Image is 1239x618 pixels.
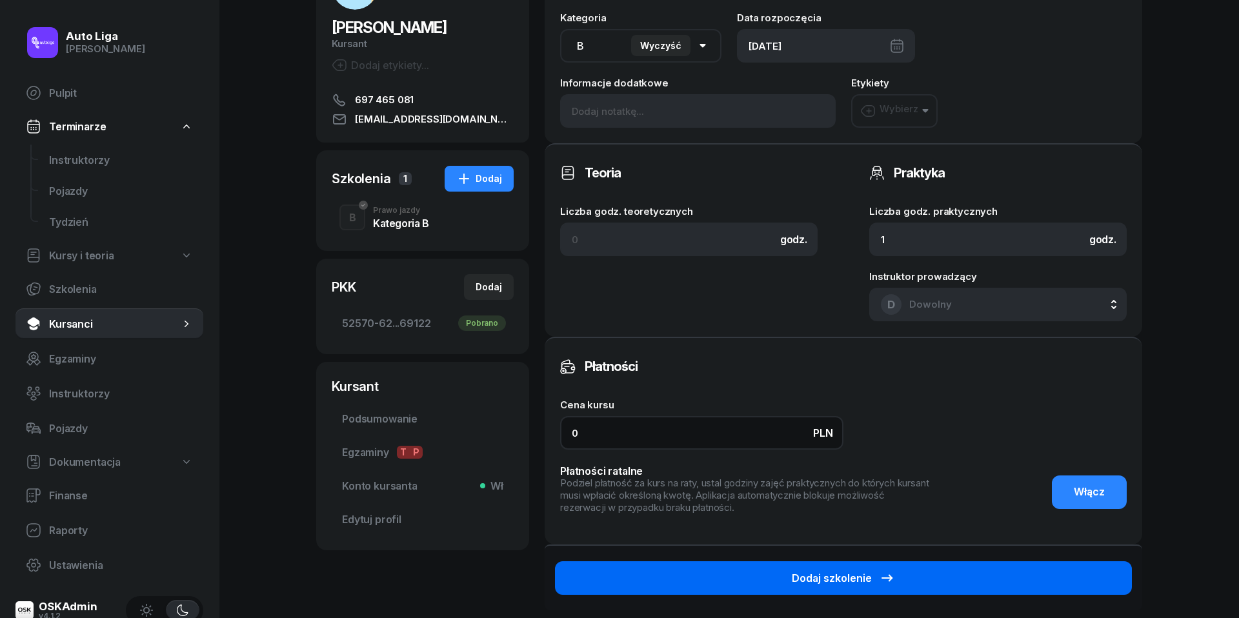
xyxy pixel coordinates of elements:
div: Kursant [332,377,514,395]
input: 0 [869,223,1127,256]
span: Dokumentacja [49,456,121,468]
h3: Płatności [585,356,638,377]
span: Dowolny [909,298,952,310]
div: Płatności ratalne [560,465,932,477]
button: B [339,204,365,230]
a: 697 465 081 [332,92,514,108]
div: PKK [332,278,356,296]
a: Edytuj profil [332,504,514,535]
span: D [887,299,895,310]
div: Wybierz [860,103,918,119]
input: Dodaj notatkę... [560,94,836,128]
div: Pobrano [458,315,506,331]
span: P [410,446,423,459]
span: T [397,446,410,459]
div: Dodaj szkolenie [792,570,895,586]
span: Tydzień [49,216,193,228]
button: DDowolny [869,288,1127,321]
h3: Teoria [585,163,621,183]
a: Pojazdy [15,413,203,444]
div: Szkolenia [332,170,391,188]
div: Kursant [332,38,514,50]
div: Podziel płatność za kurs na raty, ustal godziny zajęć praktycznych do których kursant musi wpłaci... [560,477,932,513]
button: Włącz [1052,475,1127,509]
span: Podsumowanie [342,413,503,425]
a: 52570-62...69122Pobrano [332,308,514,339]
span: Egzaminy [49,353,193,365]
div: Wyczyść [640,40,681,51]
a: EgzaminyTP [332,437,514,468]
span: 52570-62...69122 [342,317,503,330]
a: Raporty [15,515,203,546]
a: Dokumentacja [15,448,203,476]
button: Wyczyść [631,35,690,56]
span: 697 465 081 [355,92,414,108]
button: Dodaj [445,166,514,192]
button: Dodaj szkolenie [555,561,1132,595]
a: Kursy i teoria [15,241,203,270]
span: Finanse [49,490,193,502]
a: Szkolenia [15,274,203,304]
span: Raporty [49,524,193,537]
a: Konto kursantaWł [332,470,514,501]
span: Egzaminy [342,446,503,459]
a: Tydzień [39,206,203,237]
span: Edytuj profil [342,513,503,526]
a: Instruktorzy [39,145,203,175]
button: Dodaj etykiety... [332,57,429,73]
div: Dodaj [476,279,502,295]
input: 0 [560,416,843,450]
div: Prawo jazdy [373,206,429,214]
a: Terminarze [15,112,203,141]
button: BPrawo jazdyKategoria B [332,199,514,235]
input: 0 [560,223,818,256]
span: Szkolenia [49,283,193,295]
div: B [344,209,361,226]
span: Kursy i teoria [49,250,114,262]
span: Pojazdy [49,185,193,197]
div: Dodaj [456,171,502,186]
a: Egzaminy [15,343,203,374]
span: 1 [399,172,412,185]
span: Instruktorzy [49,388,193,400]
button: Wybierz [851,94,938,128]
div: Auto Liga [66,31,145,42]
h3: Praktyka [894,163,945,183]
span: Konto kursanta [342,480,503,492]
a: Finanse [15,480,203,511]
a: [EMAIL_ADDRESS][DOMAIN_NAME] [332,112,514,127]
div: Kategoria B [373,218,429,228]
div: OSKAdmin [39,601,97,612]
button: Dodaj [464,274,514,300]
span: Pulpit [49,87,193,99]
a: Pulpit [15,77,203,108]
a: Pojazdy [39,175,203,206]
span: [EMAIL_ADDRESS][DOMAIN_NAME] [355,112,514,127]
a: Instruktorzy [15,378,203,409]
span: Instruktorzy [49,154,193,166]
span: Ustawienia [49,559,193,572]
span: Włącz [1074,486,1105,498]
a: Ustawienia [15,550,203,581]
span: Wł [485,480,503,492]
span: Pojazdy [49,423,193,435]
div: [PERSON_NAME] [66,43,145,55]
span: [PERSON_NAME] [332,18,447,37]
a: Kursanci [15,308,203,339]
span: Terminarze [49,121,106,133]
span: Kursanci [49,318,180,330]
a: Podsumowanie [332,403,514,434]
